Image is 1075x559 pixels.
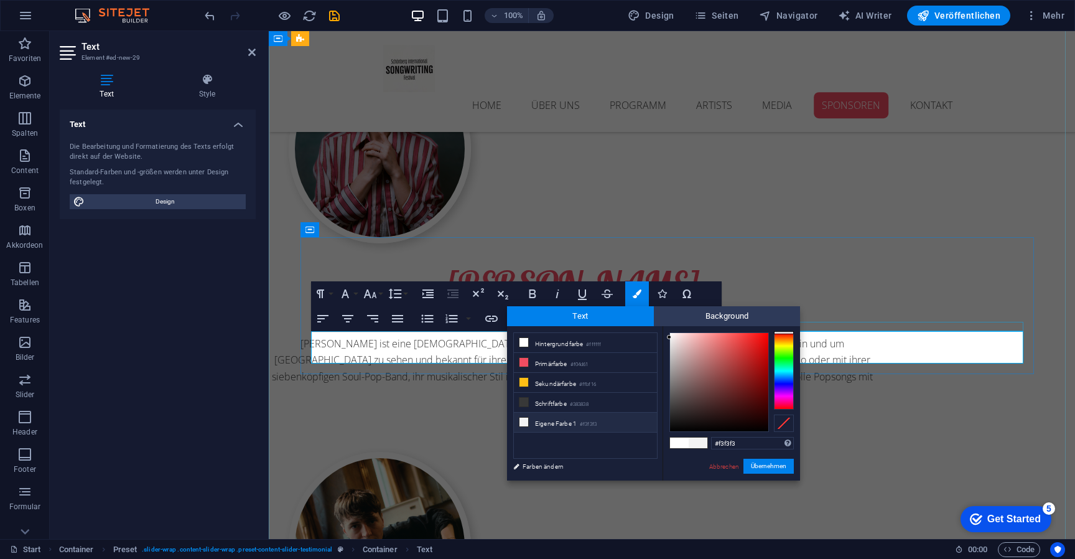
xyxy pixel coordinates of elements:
[37,14,90,25] div: Get Started
[586,341,601,349] small: #ffffff
[59,542,433,557] nav: breadcrumb
[202,8,217,23] button: undo
[743,459,794,474] button: Übernehmen
[302,9,317,23] i: Seite neu laden
[1025,9,1064,22] span: Mehr
[1020,6,1069,26] button: Mehr
[625,281,649,306] button: Colors
[514,393,657,413] li: Schriftfarbe
[302,8,317,23] button: reload
[514,333,657,353] li: Hintergrundfarbe
[159,73,256,100] h4: Style
[917,9,1000,22] span: Veröffentlichen
[708,462,740,471] a: Abbrechen
[968,542,987,557] span: 00 00
[623,6,679,26] button: Design
[336,281,360,306] button: Font Family
[955,542,988,557] h6: Session-Zeit
[363,542,398,557] span: Klick zum Auswählen. Doppelklick zum Bearbeiten
[11,166,39,176] p: Content
[142,542,332,557] span: . slider-wrap .content-slider-wrap .preset-content-slider-testimonial
[327,9,342,23] i: Save (Ctrl+S)
[833,6,897,26] button: AI Writer
[9,54,41,63] p: Favoriten
[386,281,409,306] button: Line Height
[570,360,589,369] small: #f04d61
[70,194,246,209] button: Design
[416,281,440,306] button: Increase Indent
[336,306,360,331] button: Align Center
[6,240,43,250] p: Akkordeon
[675,281,699,306] button: Special Characters
[977,545,979,554] span: :
[311,281,335,306] button: Paragraph Format
[466,281,490,306] button: Superscript
[81,41,256,52] h2: Text
[1003,542,1035,557] span: Code
[491,281,514,306] button: Subscript
[9,502,41,512] p: Formular
[754,6,823,26] button: Navigator
[463,306,473,331] button: Ordered List
[689,438,707,448] span: #f3f3f3
[774,415,794,432] div: Clear Color Selection
[12,128,38,138] p: Spalten
[203,9,217,23] i: Rückgängig: Bild ändern (Strg+Z)
[10,315,40,325] p: Features
[521,281,544,306] button: Bold (⌘B)
[92,2,105,15] div: 5
[417,542,432,557] span: Klick zum Auswählen. Doppelklick zum Bearbeiten
[327,8,342,23] button: save
[311,306,335,331] button: Align Left
[507,459,651,474] a: Farben ändern
[514,413,657,433] li: Eigene Farbe 1
[689,6,744,26] button: Seiten
[546,281,569,306] button: Italic (⌘I)
[505,306,528,331] button: Insert Table
[694,9,739,22] span: Seiten
[9,91,41,101] p: Elemente
[838,9,892,22] span: AI Writer
[998,542,1040,557] button: Code
[14,464,36,474] p: Footer
[580,420,597,429] small: #f3f3f3
[59,542,94,557] span: Klick zum Auswählen. Doppelklick zum Bearbeiten
[1050,542,1065,557] button: Usercentrics
[570,281,594,306] button: Underline (⌘U)
[514,373,657,393] li: Sekundärfarbe
[16,352,35,362] p: Bilder
[440,306,463,331] button: Ordered List
[485,8,529,23] button: 100%
[60,73,159,100] h4: Text
[670,438,689,448] span: #ffffff
[441,281,465,306] button: Decrease Indent
[907,6,1010,26] button: Veröffentlichen
[628,9,674,22] span: Design
[416,306,439,331] button: Unordered List
[88,194,242,209] span: Design
[654,306,801,326] span: Background
[507,306,654,326] span: Text
[10,542,41,557] a: Klick, um Auswahl aufzuheben. Doppelklick öffnet Seitenverwaltung
[12,427,37,437] p: Header
[10,6,101,32] div: Get Started 5 items remaining, 0% complete
[338,546,343,553] i: Dieses Element ist ein anpassbares Preset
[595,281,619,306] button: Strikethrough
[70,167,246,188] div: Standard-Farben und -größen werden unter Design festgelegt.
[113,542,137,557] span: Klick zum Auswählen. Doppelklick zum Bearbeiten
[361,306,384,331] button: Align Right
[70,142,246,162] div: Die Bearbeitung und Formatierung des Texts erfolgt direkt auf der Website.
[514,353,657,373] li: Primärfarbe
[386,306,409,331] button: Align Justify
[570,400,589,409] small: #383838
[623,6,679,26] div: Design (Strg+Alt+Y)
[11,278,39,288] p: Tabellen
[759,9,818,22] span: Navigator
[60,110,256,132] h4: Text
[503,8,523,23] h6: 100%
[536,10,547,21] i: Bei Größenänderung Zoomstufe automatisch an das gewählte Gerät anpassen.
[14,203,35,213] p: Boxen
[277,8,292,23] button: Klicke hier, um den Vorschau-Modus zu verlassen
[72,8,165,23] img: Editor Logo
[81,52,231,63] h3: Element #ed-new-29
